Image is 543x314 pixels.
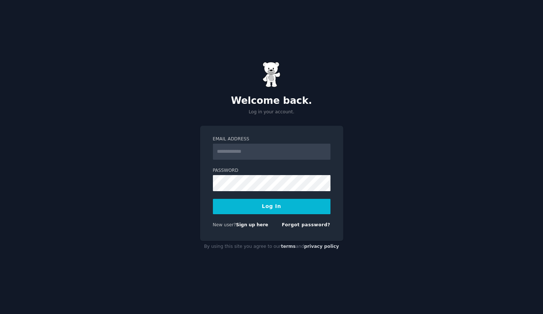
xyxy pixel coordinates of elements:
p: Log in your account. [200,109,343,116]
h2: Welcome back. [200,95,343,107]
a: terms [281,244,295,249]
img: Gummy Bear [263,62,281,87]
span: New user? [213,222,236,227]
button: Log In [213,199,330,214]
a: Forgot password? [282,222,330,227]
a: privacy policy [304,244,339,249]
label: Email Address [213,136,330,143]
label: Password [213,167,330,174]
div: By using this site you agree to our and [200,241,343,253]
a: Sign up here [236,222,268,227]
